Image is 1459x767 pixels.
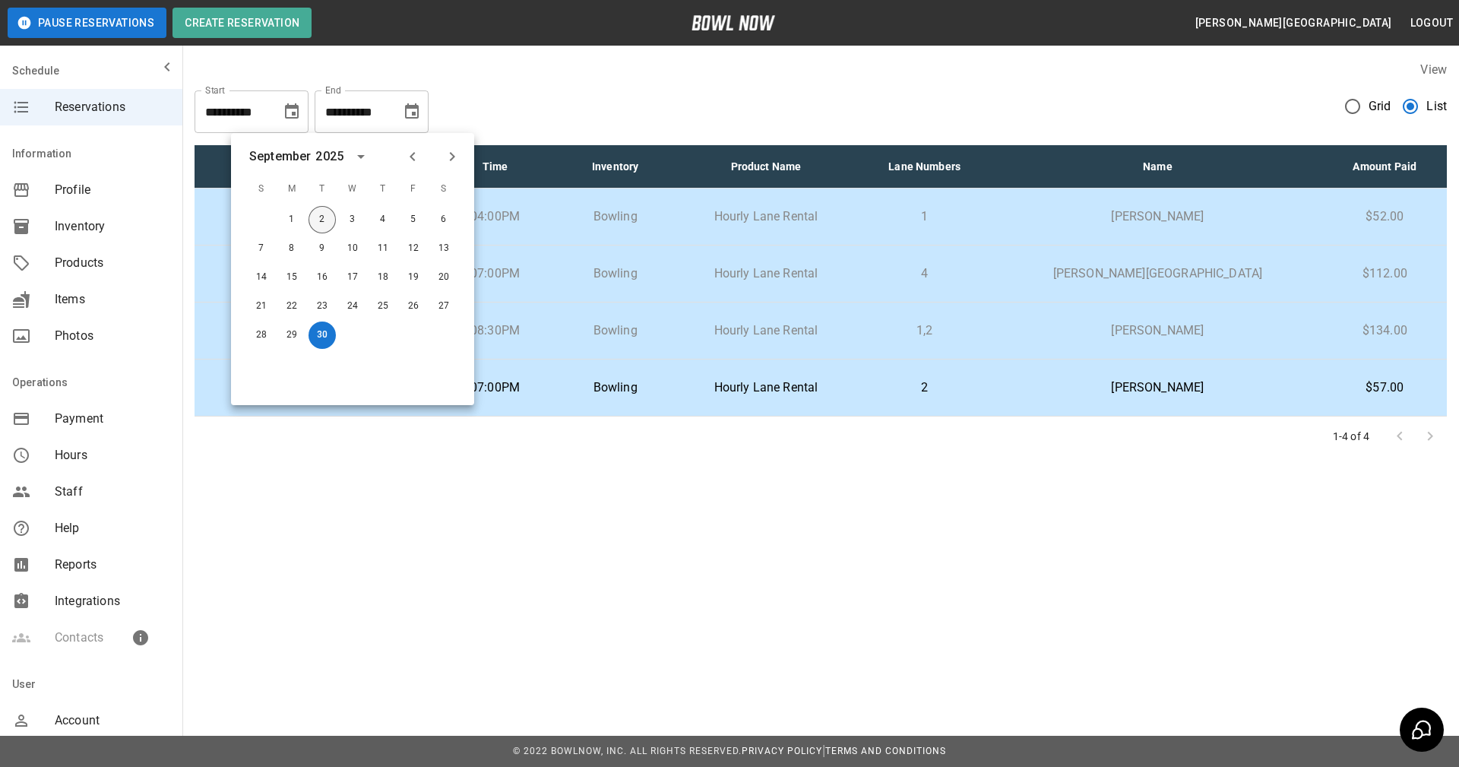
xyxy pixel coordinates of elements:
span: Photos [55,327,170,345]
button: Sep 24, 2025 [339,293,366,320]
p: Bowling [568,265,663,283]
span: W [339,174,366,204]
button: Sep 27, 2025 [430,293,457,320]
p: $134.00 [1335,322,1435,340]
p: $112.00 [1335,265,1435,283]
span: Products [55,254,170,272]
button: Sep 4, 2025 [369,206,397,233]
p: [PERSON_NAME] [1005,322,1310,340]
button: Sep 2, 2025 [309,206,336,233]
th: Product Name [676,145,856,189]
button: Sep 9, 2025 [309,235,336,262]
span: Help [55,519,170,537]
div: 2025 [315,147,343,166]
p: $57.00 [1335,379,1435,397]
button: Sep 30, 2025 [309,322,336,349]
span: T [309,174,336,204]
button: Sep 6, 2025 [430,206,457,233]
button: Sep 22, 2025 [278,293,305,320]
button: Sep 28, 2025 [248,322,275,349]
button: Sep 14, 2025 [248,264,275,291]
img: logo [692,15,775,30]
p: 2 [869,379,980,397]
button: Sep 29, 2025 [278,322,305,349]
label: View [1420,62,1447,77]
p: [PERSON_NAME] [1005,208,1310,226]
button: Previous month [400,144,426,170]
p: Bowling [568,208,663,226]
button: Sep 17, 2025 [339,264,366,291]
button: Sep 15, 2025 [278,264,305,291]
p: Hourly Lane Rental [688,379,844,397]
th: Amount Paid [1323,145,1447,189]
button: Sep 5, 2025 [400,206,427,233]
button: Sep 11, 2025 [369,235,397,262]
button: Sep 16, 2025 [309,264,336,291]
button: Sep 19, 2025 [400,264,427,291]
p: 07:00PM [447,379,543,397]
th: Name [992,145,1322,189]
p: 07:00PM [447,265,543,283]
span: Grid [1369,97,1391,116]
button: Sep 8, 2025 [278,235,305,262]
button: Sep 23, 2025 [309,293,336,320]
p: Hourly Lane Rental [688,265,844,283]
a: Terms and Conditions [825,746,946,756]
span: Items [55,290,170,309]
span: Profile [55,181,170,199]
button: Sep 1, 2025 [278,206,305,233]
th: Lane Numbers [856,145,992,189]
button: Create Reservation [172,8,312,38]
p: Hourly Lane Rental [688,322,844,340]
th: Inventory [555,145,676,189]
span: Payment [55,410,170,428]
p: 1-4 of 4 [1333,429,1369,444]
span: T [369,174,397,204]
p: 1 [869,208,980,226]
span: Hours [55,446,170,464]
th: Check In [195,145,315,189]
button: Sep 3, 2025 [339,206,366,233]
button: Sep 20, 2025 [430,264,457,291]
p: Bowling [568,322,663,340]
button: Sep 25, 2025 [369,293,397,320]
span: F [400,174,427,204]
span: List [1426,97,1447,116]
span: © 2022 BowlNow, Inc. All Rights Reserved. [513,746,742,756]
span: M [278,174,305,204]
div: September [249,147,311,166]
button: Next month [439,144,465,170]
button: Sep 21, 2025 [248,293,275,320]
p: 08:30PM [447,322,543,340]
p: 1,2 [869,322,980,340]
button: calendar view is open, switch to year view [348,144,374,170]
th: Time [435,145,555,189]
button: Choose date, selected date is Aug 30, 2025 [277,97,307,127]
p: 4 [869,265,980,283]
button: Sep 12, 2025 [400,235,427,262]
p: 04:00PM [447,208,543,226]
button: Pause Reservations [8,8,166,38]
p: [PERSON_NAME][GEOGRAPHIC_DATA] [1005,265,1310,283]
button: Sep 7, 2025 [248,235,275,262]
button: Sep 10, 2025 [339,235,366,262]
span: Account [55,712,170,730]
button: [PERSON_NAME][GEOGRAPHIC_DATA] [1189,9,1398,37]
button: Sep 26, 2025 [400,293,427,320]
a: Privacy Policy [742,746,822,756]
p: Bowling [568,379,663,397]
p: $52.00 [1335,208,1435,226]
span: S [248,174,275,204]
span: Reservations [55,98,170,116]
span: Inventory [55,217,170,236]
span: S [430,174,457,204]
button: Sep 13, 2025 [430,235,457,262]
p: Hourly Lane Rental [688,208,844,226]
span: Reports [55,556,170,574]
span: Staff [55,483,170,501]
button: Logout [1404,9,1459,37]
p: [PERSON_NAME] [1005,379,1310,397]
button: Choose date, selected date is Sep 30, 2025 [397,97,427,127]
button: Sep 18, 2025 [369,264,397,291]
span: Integrations [55,592,170,610]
